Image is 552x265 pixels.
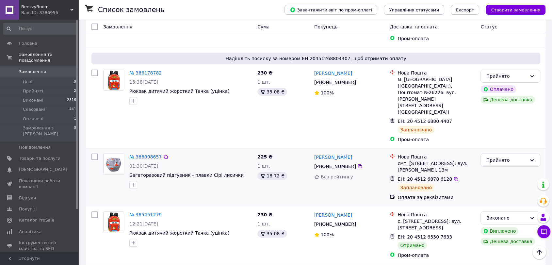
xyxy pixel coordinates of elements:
[290,7,372,13] span: Завантажити звіт по пром-оплаті
[486,5,545,15] button: Створити замовлення
[23,125,74,137] span: Замовлення з [PERSON_NAME]
[486,214,527,222] div: Виконано
[257,154,272,159] span: 225 ₴
[74,116,76,122] span: 1
[313,162,357,171] div: [PHONE_NUMBER]
[129,70,162,75] a: № 366178782
[257,70,272,75] span: 230 ₴
[257,88,287,96] div: 35.08 ₴
[74,125,76,137] span: 0
[480,24,497,29] span: Статус
[3,23,77,35] input: Пошук
[390,24,438,29] span: Доставка та оплата
[398,119,452,124] span: ЕН: 20 4512 6880 4407
[19,167,67,173] span: [DEMOGRAPHIC_DATA]
[74,88,76,94] span: 2
[103,24,132,29] span: Замовлення
[98,6,164,14] h1: Список замовлень
[129,212,162,217] a: № 365451279
[398,211,475,218] div: Нова Пошта
[23,79,32,85] span: Нові
[129,173,244,178] a: Багаторазовий підгузник - плавки Сірі лисички
[398,160,475,173] div: смт. [STREET_ADDRESS]: вул. [PERSON_NAME], 13м
[321,174,353,179] span: Без рейтингу
[398,184,434,191] div: Заплановано
[398,241,427,249] div: Отримано
[21,4,70,10] span: BeezzyBoom
[313,220,357,229] div: [PHONE_NUMBER]
[129,89,230,94] a: Рюкзак дитячий жорсткий Тачка (уцінка)
[19,156,60,161] span: Товари та послуги
[21,10,78,16] div: Ваш ID: 3386955
[480,238,535,245] div: Дешева доставка
[104,70,124,90] img: Фото товару
[74,79,76,85] span: 0
[19,217,54,223] span: Каталог ProSale
[129,163,158,169] span: 01:30[DATE]
[129,230,230,236] a: Рюкзак дитячий жорсткий Тачка (уцінка)
[314,154,352,160] a: [PERSON_NAME]
[398,35,475,42] div: Пром-оплата
[456,8,474,12] span: Експорт
[480,96,535,104] div: Дешева доставка
[398,194,475,201] div: Оплата за реквізитами
[451,5,479,15] button: Експорт
[67,97,76,103] span: 2816
[532,245,546,259] button: Наверх
[19,144,51,150] span: Повідомлення
[398,154,475,160] div: Нова Пошта
[257,172,287,180] div: 18.72 ₴
[103,211,124,232] a: Фото товару
[480,85,516,93] div: Оплачено
[129,154,162,159] a: № 366098657
[398,76,475,115] div: м. [GEOGRAPHIC_DATA] ([GEOGRAPHIC_DATA].), Поштомат №26226: вул. [PERSON_NAME][STREET_ADDRESS] ([...
[23,97,43,103] span: Виконані
[19,229,41,235] span: Аналітика
[398,136,475,143] div: Пром-оплата
[398,70,475,76] div: Нова Пошта
[398,126,434,134] div: Заплановано
[389,8,439,12] span: Управління статусами
[480,227,518,235] div: Виплачено
[314,212,352,218] a: [PERSON_NAME]
[479,7,545,12] a: Створити замовлення
[19,240,60,252] span: Інструменти веб-майстра та SEO
[23,88,43,94] span: Прийняті
[23,107,45,112] span: Скасовані
[257,24,269,29] span: Cума
[94,55,538,62] span: Надішліть посилку за номером ЕН 20451268804407, щоб отримати оплату
[398,176,452,182] span: ЕН: 20 4512 6878 6128
[19,178,60,190] span: Показники роботи компанії
[486,157,527,164] div: Прийнято
[104,154,124,174] img: Фото товару
[19,69,46,75] span: Замовлення
[314,70,352,76] a: [PERSON_NAME]
[103,70,124,91] a: Фото товару
[398,252,475,258] div: Пром-оплата
[69,107,76,112] span: 441
[23,116,43,122] span: Оплачені
[19,206,37,212] span: Покупці
[129,221,158,226] span: 12:21[DATE]
[314,24,337,29] span: Покупець
[19,195,36,201] span: Відгуки
[19,41,37,46] span: Головна
[257,79,270,85] span: 1 шт.
[257,163,270,169] span: 1 шт.
[321,90,334,95] span: 100%
[384,5,444,15] button: Управління статусами
[257,212,272,217] span: 230 ₴
[129,79,158,85] span: 15:38[DATE]
[19,52,78,63] span: Замовлення та повідомлення
[321,232,334,237] span: 100%
[103,154,124,174] a: Фото товару
[313,78,357,87] div: [PHONE_NUMBER]
[486,73,527,80] div: Прийнято
[398,218,475,231] div: с. [STREET_ADDRESS]: вул. [STREET_ADDRESS]
[398,234,452,240] span: ЕН: 20 4512 6550 7633
[491,8,540,12] span: Створити замовлення
[104,212,124,232] img: Фото товару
